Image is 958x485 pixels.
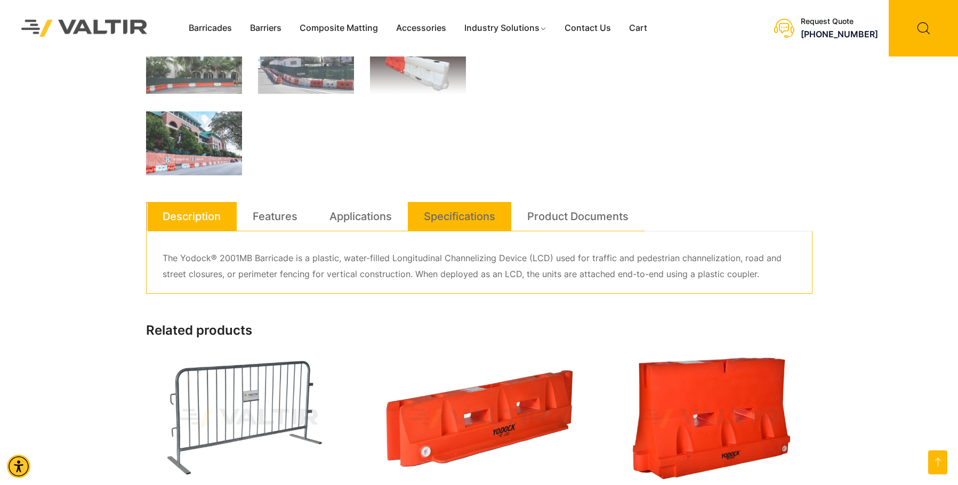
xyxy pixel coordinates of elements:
[801,29,878,39] a: call (888) 496-3625
[606,357,811,480] img: Barricades
[146,357,351,480] img: Accessories
[146,323,812,338] h2: Related products
[163,250,796,282] p: The Yodock® 2001MB Barricade is a plastic, water-filled Longitudinal Channelizing Device (LCD) us...
[180,20,241,36] a: Barricades
[424,202,495,231] a: Specifications
[7,455,30,478] div: Accessibility Menu
[146,111,242,175] img: A view of Minute Maid Park with a barrier displaying "Houston Astros" and a Texas flag, surrounde...
[370,40,466,95] img: A segmented traffic barrier in orange and white, designed for road safety and construction zones.
[387,20,455,36] a: Accessories
[258,40,354,94] img: Construction site with traffic barriers, green fencing, and a street sign for Nueces St. in an ur...
[291,20,387,36] a: Composite Matting
[527,202,629,231] a: Product Documents
[455,20,556,36] a: Industry Solutions
[928,450,947,474] a: Open this option
[376,357,581,480] img: Barricades
[253,202,297,231] a: Features
[620,20,656,36] a: Cart
[241,20,291,36] a: Barriers
[556,20,620,36] a: Contact Us
[801,17,878,26] div: Request Quote
[8,6,161,50] img: Valtir Rentals
[163,202,221,231] a: Description
[329,202,392,231] a: Applications
[146,40,242,94] img: A construction area with orange and white barriers, surrounded by palm trees and a building in th...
